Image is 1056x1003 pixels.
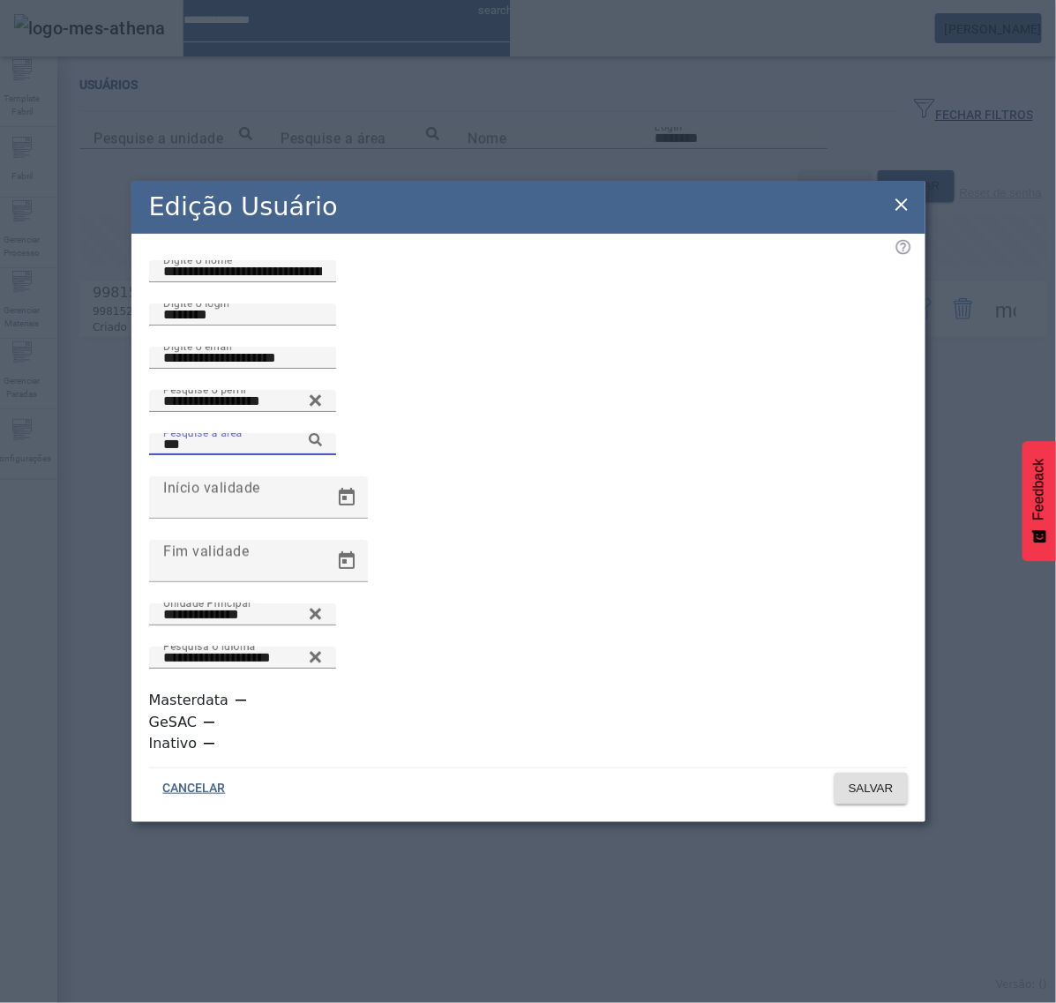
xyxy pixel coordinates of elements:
[163,596,251,609] mat-label: Unidade Principal
[149,733,201,754] label: Inativo
[163,640,256,652] mat-label: Pesquisa o idioma
[163,543,249,559] mat-label: Fim validade
[149,690,232,711] label: Masterdata
[163,296,229,309] mat-label: Digite o login
[163,780,226,797] span: CANCELAR
[1022,441,1056,561] button: Feedback - Mostrar pesquisa
[163,383,246,395] mat-label: Pesquise o perfil
[149,773,240,805] button: CANCELAR
[163,647,322,669] input: Number
[149,712,201,733] label: GeSAC
[163,604,322,625] input: Number
[163,434,322,455] input: Number
[163,340,232,352] mat-label: Digite o email
[1031,459,1047,520] span: Feedback
[326,540,368,582] button: Open calendar
[835,773,908,805] button: SALVAR
[163,479,260,496] mat-label: Início validade
[163,426,243,438] mat-label: Pesquise a área
[163,391,322,412] input: Number
[326,476,368,519] button: Open calendar
[849,780,894,797] span: SALVAR
[149,188,338,226] h2: Edição Usuário
[163,253,232,266] mat-label: Digite o nome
